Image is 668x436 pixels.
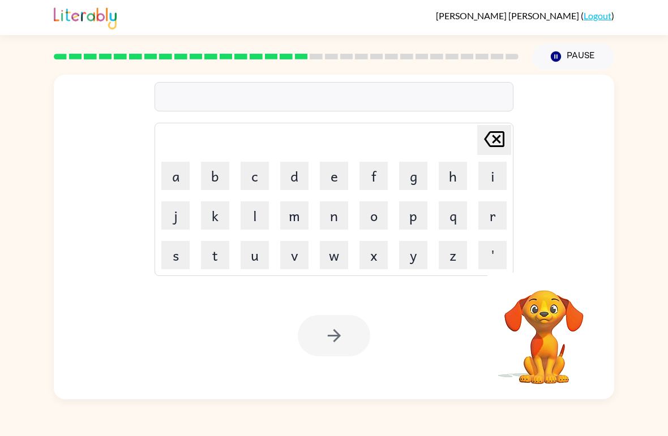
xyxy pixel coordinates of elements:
button: b [201,162,229,190]
button: o [359,201,388,230]
button: ' [478,241,507,269]
button: i [478,162,507,190]
button: n [320,201,348,230]
video: Your browser must support playing .mp4 files to use Literably. Please try using another browser. [487,273,601,386]
button: Pause [532,44,614,70]
div: ( ) [436,10,614,21]
button: d [280,162,309,190]
button: f [359,162,388,190]
button: z [439,241,467,269]
button: q [439,201,467,230]
button: c [241,162,269,190]
button: e [320,162,348,190]
button: h [439,162,467,190]
button: a [161,162,190,190]
img: Literably [54,5,117,29]
button: y [399,241,427,269]
button: w [320,241,348,269]
button: r [478,201,507,230]
button: u [241,241,269,269]
button: x [359,241,388,269]
button: l [241,201,269,230]
span: [PERSON_NAME] [PERSON_NAME] [436,10,581,21]
button: k [201,201,229,230]
button: p [399,201,427,230]
button: j [161,201,190,230]
a: Logout [584,10,611,21]
button: g [399,162,427,190]
button: s [161,241,190,269]
button: m [280,201,309,230]
button: t [201,241,229,269]
button: v [280,241,309,269]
